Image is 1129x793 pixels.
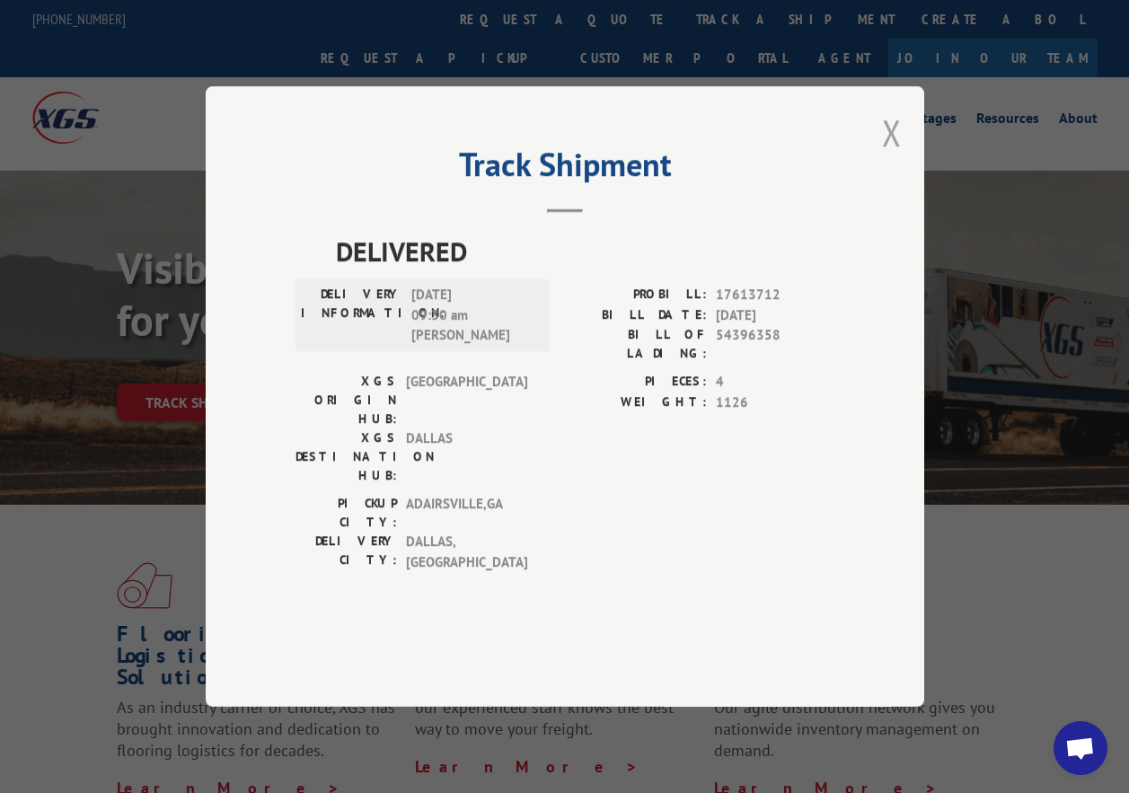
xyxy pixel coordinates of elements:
[716,285,834,305] span: 17613712
[406,494,527,532] span: ADAIRSVILLE , GA
[716,372,834,392] span: 4
[565,305,707,326] label: BILL DATE:
[882,109,902,156] button: Close modal
[295,494,397,532] label: PICKUP CITY:
[406,428,527,485] span: DALLAS
[336,231,834,271] span: DELIVERED
[406,532,527,572] span: DALLAS , [GEOGRAPHIC_DATA]
[295,532,397,572] label: DELIVERY CITY:
[295,428,397,485] label: XGS DESTINATION HUB:
[716,305,834,326] span: [DATE]
[565,285,707,305] label: PROBILL:
[565,372,707,392] label: PIECES:
[295,152,834,186] h2: Track Shipment
[1054,721,1107,775] div: Open chat
[406,372,527,428] span: [GEOGRAPHIC_DATA]
[301,285,402,346] label: DELIVERY INFORMATION:
[565,392,707,413] label: WEIGHT:
[716,325,834,363] span: 54396358
[716,392,834,413] span: 1126
[295,372,397,428] label: XGS ORIGIN HUB:
[411,285,533,346] span: [DATE] 09:30 am [PERSON_NAME]
[565,325,707,363] label: BILL OF LADING:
